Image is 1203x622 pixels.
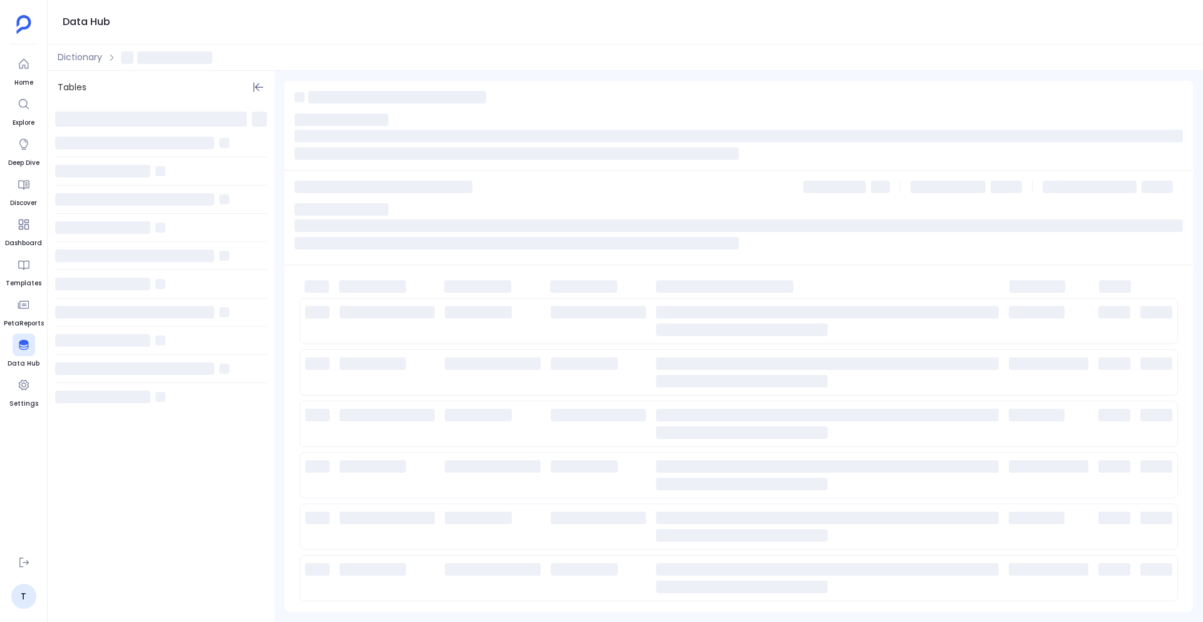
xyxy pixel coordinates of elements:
span: Deep Dive [8,158,39,168]
a: Templates [6,253,41,288]
span: Home [13,78,35,88]
span: Data Hub [8,359,39,369]
span: Dictionary [58,51,102,64]
span: Settings [9,399,38,409]
div: Tables [48,71,274,104]
span: Explore [13,118,35,128]
a: T [11,584,36,609]
a: Settings [9,374,38,409]
span: Discover [10,198,37,208]
a: Explore [13,93,35,128]
a: Deep Dive [8,133,39,168]
a: Dashboard [5,213,42,248]
span: Templates [6,278,41,288]
button: Hide Tables [249,78,267,96]
a: Discover [10,173,37,208]
a: PetaReports [4,293,44,329]
a: Home [13,53,35,88]
span: PetaReports [4,319,44,329]
img: petavue logo [16,15,31,34]
span: Dashboard [5,238,42,248]
h1: Data Hub [63,13,110,31]
a: Data Hub [8,334,39,369]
